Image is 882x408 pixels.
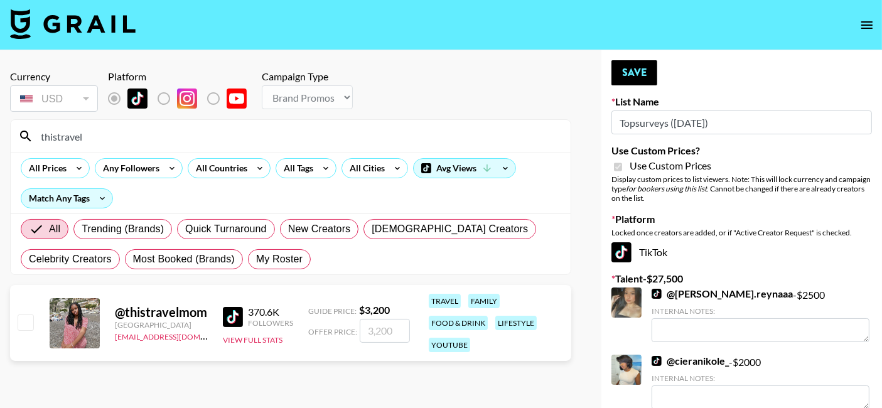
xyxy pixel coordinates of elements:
button: Save [611,60,657,85]
input: 3,200 [360,319,410,343]
div: Platform [108,70,257,83]
label: List Name [611,95,872,108]
div: food & drink [429,316,488,330]
div: List locked to TikTok. [108,85,257,112]
div: youtube [429,338,470,352]
label: Talent - $ 27,500 [611,272,872,285]
button: open drawer [854,13,879,38]
div: All Prices [21,159,69,178]
div: Display custom prices to list viewers. Note: This will lock currency and campaign type . Cannot b... [611,174,872,203]
span: All [49,222,60,237]
div: Currency [10,70,98,83]
span: Guide Price: [308,306,357,316]
img: TikTok [127,89,148,109]
div: Internal Notes: [652,306,869,316]
img: Grail Talent [10,9,136,39]
div: lifestyle [495,316,537,330]
div: - $ 2500 [652,287,869,342]
button: View Full Stats [223,335,282,345]
a: [EMAIL_ADDRESS][DOMAIN_NAME] [115,330,241,341]
label: Platform [611,213,872,225]
div: Any Followers [95,159,162,178]
span: New Creators [288,222,351,237]
input: Search by User Name [33,126,563,146]
div: Locked once creators are added, or if "Active Creator Request" is checked. [611,228,872,237]
span: My Roster [256,252,303,267]
div: Match Any Tags [21,189,112,208]
img: TikTok [611,242,632,262]
img: YouTube [227,89,247,109]
span: Trending (Brands) [82,222,164,237]
div: Avg Views [414,159,515,178]
div: [GEOGRAPHIC_DATA] [115,320,208,330]
span: Celebrity Creators [29,252,112,267]
span: Use Custom Prices [630,159,711,172]
label: Use Custom Prices? [611,144,872,157]
img: TikTok [652,356,662,366]
div: Campaign Type [262,70,353,83]
a: @cieranikole_ [652,355,729,367]
div: family [468,294,500,308]
strong: $ 3,200 [359,304,390,316]
div: travel [429,294,461,308]
em: for bookers using this list [626,184,707,193]
div: All Countries [188,159,250,178]
div: Currency is locked to USD [10,83,98,114]
span: Offer Price: [308,327,357,336]
div: All Cities [342,159,387,178]
div: @ thistravelmom [115,304,208,320]
div: 370.6K [248,306,293,318]
img: TikTok [652,289,662,299]
img: TikTok [223,307,243,327]
span: [DEMOGRAPHIC_DATA] Creators [372,222,528,237]
img: Instagram [177,89,197,109]
span: Most Booked (Brands) [133,252,235,267]
div: All Tags [276,159,316,178]
div: USD [13,88,95,110]
div: TikTok [611,242,872,262]
div: Followers [248,318,293,328]
span: Quick Turnaround [185,222,267,237]
a: @[PERSON_NAME].reynaaa [652,287,793,300]
div: Internal Notes: [652,373,869,383]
